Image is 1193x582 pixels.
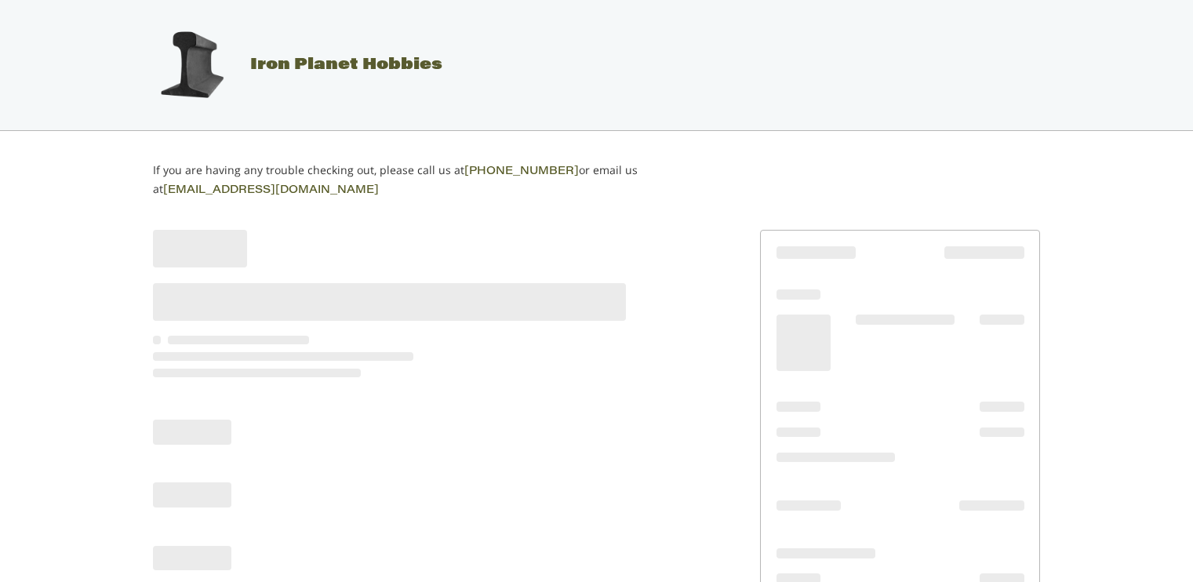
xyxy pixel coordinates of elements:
p: If you are having any trouble checking out, please call us at or email us at [153,162,687,199]
a: Iron Planet Hobbies [136,57,442,73]
a: [PHONE_NUMBER] [464,166,579,177]
a: [EMAIL_ADDRESS][DOMAIN_NAME] [163,185,379,196]
span: Iron Planet Hobbies [250,57,442,73]
img: Iron Planet Hobbies [152,26,231,104]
